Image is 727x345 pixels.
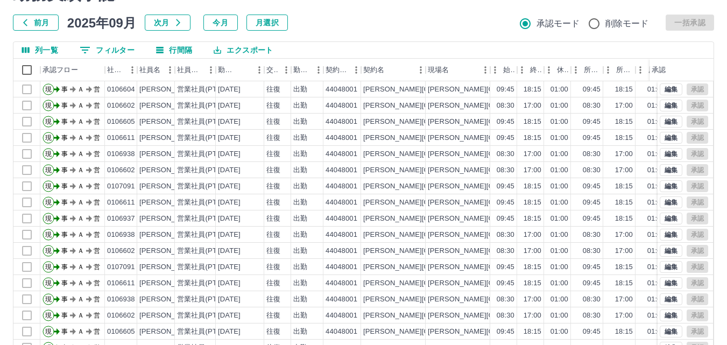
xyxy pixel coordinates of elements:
div: 往復 [266,149,280,159]
div: 09:45 [583,117,601,127]
text: 事 [61,102,68,109]
div: 出勤 [293,165,307,175]
text: Ａ [77,102,84,109]
div: 営業社員(PT契約) [177,198,234,208]
button: メニュー [477,62,493,78]
div: 往復 [266,117,280,127]
div: 往復 [266,165,280,175]
div: 勤務日 [216,59,264,81]
div: 契約名 [361,59,426,81]
div: [PERSON_NAME][GEOGRAPHIC_DATA]([PERSON_NAME][GEOGRAPHIC_DATA]分館業務) [428,85,726,95]
div: [PERSON_NAME] [139,85,198,95]
div: 0106605 [107,117,135,127]
text: Ａ [77,182,84,190]
div: 17:00 [615,165,633,175]
div: 18:15 [615,214,633,224]
text: Ａ [77,199,84,206]
div: 終業 [517,59,544,81]
div: 往復 [266,246,280,256]
div: [PERSON_NAME][GEOGRAPHIC_DATA]([PERSON_NAME][GEOGRAPHIC_DATA]分館業務) [428,117,726,127]
div: [PERSON_NAME][GEOGRAPHIC_DATA] [363,214,496,224]
div: 01:00 [550,198,568,208]
text: 営 [94,263,100,271]
button: メニュー [278,62,294,78]
div: [DATE] [218,181,241,192]
text: 営 [94,247,100,255]
text: 現 [45,231,52,238]
div: [PERSON_NAME][GEOGRAPHIC_DATA]([PERSON_NAME][GEOGRAPHIC_DATA]分館業務) [428,133,726,143]
div: 0106938 [107,230,135,240]
div: [DATE] [218,117,241,127]
div: 44048001 [326,117,357,127]
div: 交通費 [266,59,278,81]
div: 承認フロー [43,59,78,81]
button: 行間隔 [147,42,201,58]
div: 社員名 [137,59,175,81]
text: Ａ [77,231,84,238]
div: 09:45 [497,198,514,208]
div: 始業 [503,59,515,81]
text: 現 [45,182,52,190]
div: [PERSON_NAME][GEOGRAPHIC_DATA] [363,230,496,240]
text: 事 [61,134,68,142]
button: メニュー [310,62,327,78]
div: 17:00 [524,230,541,240]
div: [DATE] [218,262,241,272]
div: 18:15 [524,85,541,95]
button: 編集 [660,261,682,273]
div: 承認 [650,59,705,81]
text: 事 [61,86,68,93]
div: [PERSON_NAME] [139,262,198,272]
div: 44048001 [326,101,357,111]
text: 営 [94,86,100,93]
div: 09:45 [583,133,601,143]
div: 営業社員(PT契約) [177,181,234,192]
div: 営業社員(PT契約) [177,230,234,240]
div: 所定終業 [616,59,633,81]
div: [PERSON_NAME][GEOGRAPHIC_DATA] [363,101,496,111]
text: 事 [61,118,68,125]
div: 17:00 [524,165,541,175]
div: 17:00 [615,149,633,159]
div: 往復 [266,230,280,240]
div: 往復 [266,85,280,95]
div: 01:00 [550,133,568,143]
div: 出勤 [293,117,307,127]
div: 09:45 [583,198,601,208]
div: 社員名 [139,59,160,81]
text: 営 [94,199,100,206]
div: 出勤 [293,230,307,240]
button: メニュー [251,62,267,78]
button: メニュー [413,62,429,78]
button: 列選択 [13,42,67,58]
div: 休憩 [557,59,569,81]
div: 契約名 [363,59,384,81]
text: 営 [94,215,100,222]
div: 出勤 [293,246,307,256]
div: [PERSON_NAME] [139,181,198,192]
div: 0107091 [107,181,135,192]
div: 始業 [490,59,517,81]
button: 編集 [660,213,682,224]
div: 44048001 [326,181,357,192]
div: 0107091 [107,262,135,272]
span: 削除モード [605,17,649,30]
div: 18:15 [615,181,633,192]
div: [PERSON_NAME][GEOGRAPHIC_DATA]([PERSON_NAME][GEOGRAPHIC_DATA]分館業務) [428,262,726,272]
div: 18:15 [615,133,633,143]
div: 01:00 [647,198,665,208]
div: 17:00 [524,149,541,159]
button: エクスポート [205,42,281,58]
div: 社員番号 [105,59,137,81]
div: 08:30 [583,101,601,111]
button: フィルター表示 [71,42,143,58]
div: 09:45 [497,262,514,272]
div: 現場名 [428,59,449,81]
div: 0106937 [107,214,135,224]
div: 44048001 [326,198,357,208]
div: 終業 [530,59,542,81]
div: 18:15 [615,117,633,127]
text: 営 [94,182,100,190]
div: 営業社員(PT契約) [177,149,234,159]
button: メニュー [348,62,364,78]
